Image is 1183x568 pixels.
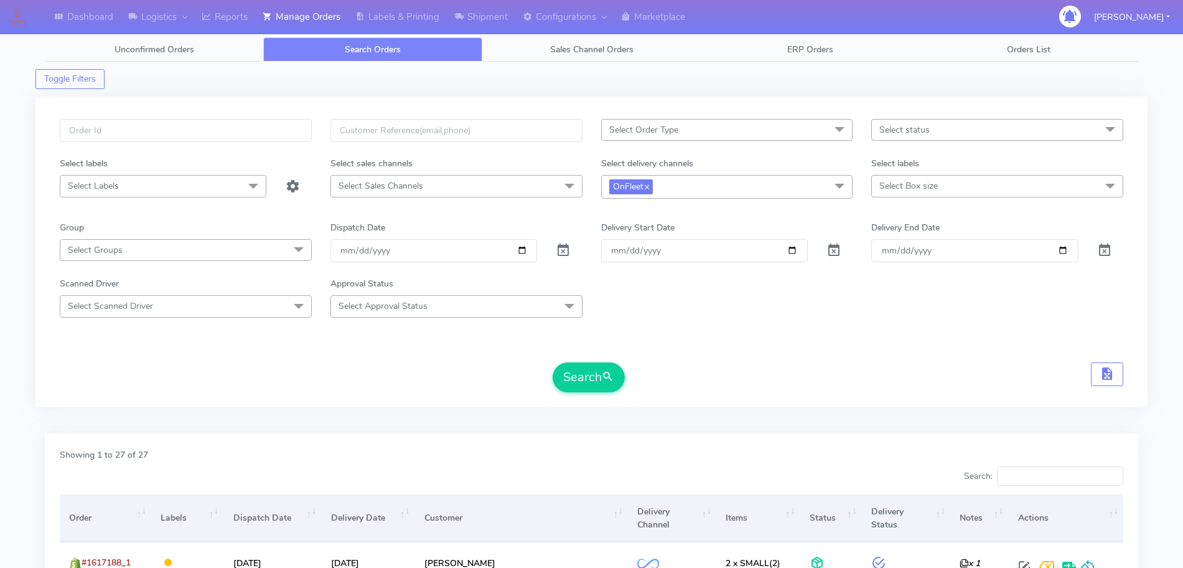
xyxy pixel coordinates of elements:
[60,448,148,462] label: Showing 1 to 27 of 27
[871,157,919,170] label: Select labels
[68,300,153,312] span: Select Scanned Driver
[879,124,930,136] span: Select status
[628,495,716,541] th: Delivery Channel: activate to sort column ascending
[601,221,675,234] label: Delivery Start Date
[330,119,582,142] input: Customer Reference(email,phone)
[339,180,423,192] span: Select Sales Channels
[330,277,393,290] label: Approval Status
[643,179,649,192] a: x
[553,362,625,392] button: Search
[330,157,413,170] label: Select sales channels
[879,180,938,192] span: Select Box size
[950,495,1008,541] th: Notes: activate to sort column ascending
[60,495,151,541] th: Order: activate to sort column ascending
[609,124,678,136] span: Select Order Type
[787,44,833,55] span: ERP Orders
[68,244,123,256] span: Select Groups
[60,119,312,142] input: Order Id
[68,180,119,192] span: Select Labels
[1008,495,1123,541] th: Actions: activate to sort column ascending
[60,277,119,290] label: Scanned Driver
[60,221,84,234] label: Group
[871,221,940,234] label: Delivery End Date
[997,466,1123,486] input: Search:
[800,495,862,541] th: Status: activate to sort column ascending
[1007,44,1050,55] span: Orders List
[345,44,401,55] span: Search Orders
[339,300,428,312] span: Select Approval Status
[609,179,653,194] span: OnFleet
[716,495,800,541] th: Items: activate to sort column ascending
[415,495,628,541] th: Customer: activate to sort column ascending
[550,44,634,55] span: Sales Channel Orders
[115,44,194,55] span: Unconfirmed Orders
[223,495,321,541] th: Dispatch Date: activate to sort column ascending
[45,37,1138,62] ul: Tabs
[601,157,693,170] label: Select delivery channels
[35,69,105,89] button: Toggle Filters
[862,495,950,541] th: Delivery Status: activate to sort column ascending
[60,157,108,170] label: Select labels
[1085,4,1179,30] button: [PERSON_NAME]
[964,466,1123,486] label: Search:
[330,221,385,234] label: Dispatch Date
[321,495,414,541] th: Delivery Date: activate to sort column ascending
[151,495,223,541] th: Labels: activate to sort column ascending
